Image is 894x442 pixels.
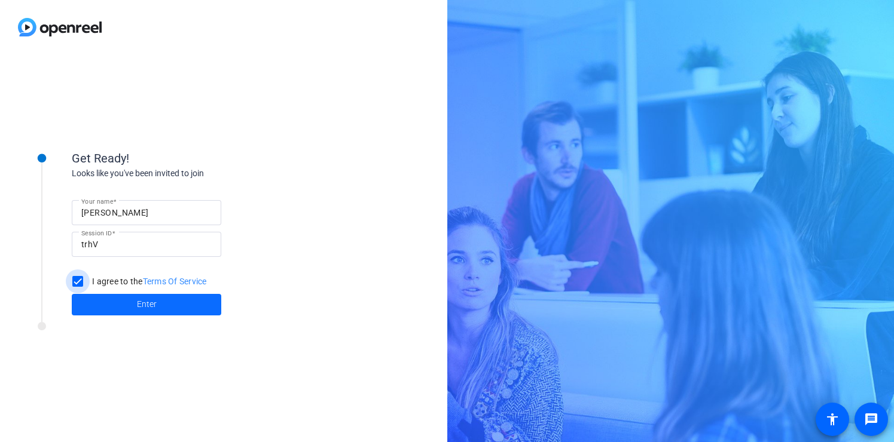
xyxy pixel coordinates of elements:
[81,198,113,205] mat-label: Your name
[143,277,207,286] a: Terms Of Service
[72,167,311,180] div: Looks like you've been invited to join
[81,229,112,237] mat-label: Session ID
[90,275,207,287] label: I agree to the
[864,412,878,426] mat-icon: message
[137,298,157,311] span: Enter
[72,149,311,167] div: Get Ready!
[72,294,221,315] button: Enter
[825,412,840,426] mat-icon: accessibility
